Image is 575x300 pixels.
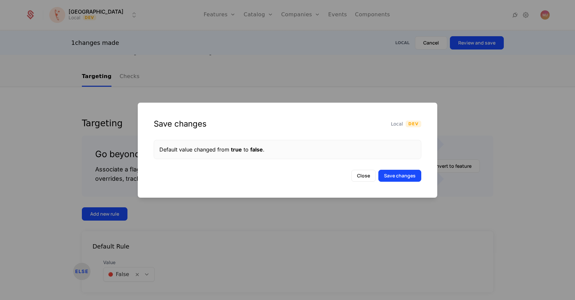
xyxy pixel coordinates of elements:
[391,121,403,127] span: Local
[231,146,242,153] span: true
[250,146,263,153] span: false
[406,121,421,127] span: Dev
[351,170,376,182] button: Close
[378,170,421,182] button: Save changes
[159,146,416,153] div: Default value changed from to .
[154,119,207,129] div: Save changes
